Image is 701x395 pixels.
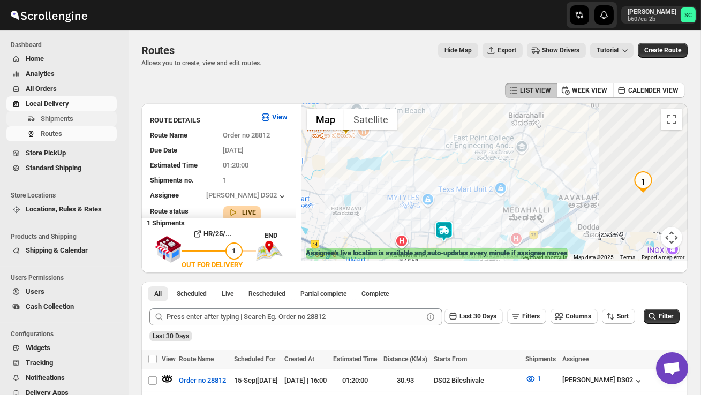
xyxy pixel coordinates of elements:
[150,161,198,169] span: Estimated Time
[223,146,244,154] span: [DATE]
[172,372,232,389] button: Order no 28812
[265,230,296,241] div: END
[228,207,257,218] button: LIVE
[223,131,270,139] span: Order no 28812
[617,313,629,320] span: Sort
[620,254,635,260] a: Terms (opens in new tab)
[223,176,227,184] span: 1
[659,313,673,320] span: Filter
[628,7,676,16] p: [PERSON_NAME]
[562,376,644,386] button: [PERSON_NAME] DS02
[383,355,427,363] span: Distance (KMs)
[141,59,261,67] p: Allows you to create, view and edit routes.
[642,254,684,260] a: Report a map error
[566,313,591,320] span: Columns
[6,340,117,355] button: Widgets
[26,344,50,352] span: Widgets
[333,375,377,386] div: 01:20:00
[26,374,65,382] span: Notifications
[26,70,55,78] span: Analytics
[644,309,680,324] button: Filter
[272,113,288,121] b: View
[621,6,697,24] button: User menu
[684,12,692,19] text: SC
[628,86,679,95] span: CALENDER VIEW
[498,46,516,55] span: Export
[6,284,117,299] button: Users
[182,225,243,242] button: HR/25/...
[182,260,243,270] div: OUT FOR DELIVERY
[162,355,176,363] span: View
[661,109,682,130] button: Toggle fullscreen view
[507,309,546,324] button: Filters
[6,202,117,217] button: Locations, Rules & Rates
[26,100,69,108] span: Local Delivery
[223,161,249,169] span: 01:20:00
[557,83,614,98] button: WEEK VIEW
[206,191,288,202] button: [PERSON_NAME] DS02
[300,290,346,298] span: Partial complete
[11,232,121,241] span: Products and Shipping
[11,330,121,338] span: Configurations
[459,313,496,320] span: Last 30 Days
[26,164,81,172] span: Standard Shipping
[522,313,540,320] span: Filters
[26,246,88,254] span: Shipping & Calendar
[304,247,340,261] a: Open this area in Google Maps (opens a new window)
[632,171,654,193] div: 1
[361,290,389,298] span: Complete
[284,375,327,386] div: [DATE] | 16:00
[542,46,579,55] span: Show Drivers
[177,290,207,298] span: Scheduled
[141,214,185,227] b: 1 Shipments
[167,308,423,325] input: Press enter after typing | Search Eg. Order no 28812
[562,355,589,363] span: Assignee
[656,352,688,384] div: Open chat
[333,355,377,363] span: Estimated Time
[150,176,194,184] span: Shipments no.
[11,191,121,200] span: Store Locations
[148,286,168,301] button: All routes
[41,130,62,138] span: Routes
[204,230,232,238] b: HR/25/...
[434,355,467,363] span: Starts From
[232,247,236,255] span: 1
[234,355,275,363] span: Scheduled For
[222,290,233,298] span: Live
[26,302,74,310] span: Cash Collection
[26,149,66,157] span: Store PickUp
[254,109,294,126] button: View
[153,332,189,340] span: Last 30 Days
[551,309,598,324] button: Columns
[150,131,187,139] span: Route Name
[26,85,57,93] span: All Orders
[307,109,344,130] button: Show street map
[11,274,121,282] span: Users Permissions
[11,41,121,49] span: Dashboard
[344,109,397,130] button: Show satellite imagery
[613,83,685,98] button: CALENDER VIEW
[248,290,285,298] span: Rescheduled
[41,115,73,123] span: Shipments
[179,375,226,386] span: Order no 28812
[628,16,676,22] p: b607ea-2b
[574,254,614,260] span: Map data ©2025
[26,55,44,63] span: Home
[602,309,635,324] button: Sort
[243,209,257,216] b: LIVE
[234,376,278,384] span: 15-Sep | [DATE]
[483,43,523,58] button: Export
[661,227,682,248] button: Map camera controls
[179,355,214,363] span: Route Name
[141,44,175,57] span: Routes
[525,355,556,363] span: Shipments
[6,355,117,370] button: Tracking
[519,370,547,388] button: 1
[26,359,53,367] span: Tracking
[383,375,427,386] div: 30.93
[6,51,117,66] button: Home
[304,247,340,261] img: Google
[438,43,478,58] button: Map action label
